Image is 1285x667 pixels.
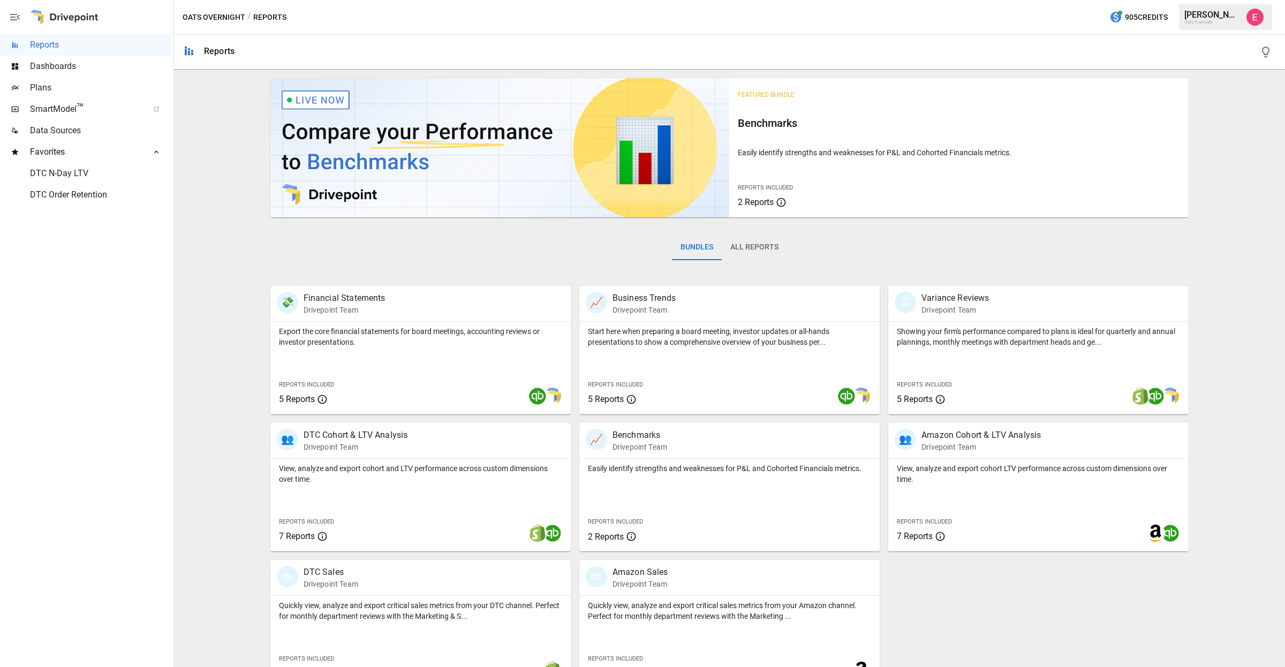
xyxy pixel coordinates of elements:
[30,188,171,201] span: DTC Order Retention
[613,566,668,579] p: Amazon Sales
[897,531,933,541] span: 7 Reports
[586,429,607,450] div: 📈
[279,655,334,662] span: Reports Included
[1240,2,1270,32] button: Emanuelle Tulsky
[897,463,1180,484] p: View, analyze and export cohort LTV performance across custom dimensions over time.
[613,292,676,305] p: Business Trends
[304,442,408,452] p: Drivepoint Team
[897,326,1180,347] p: Showing your firm's performance compared to plans is ideal for quarterly and annual plannings, mo...
[30,124,171,137] span: Data Sources
[738,147,1180,158] p: Easily identify strengths and weaknesses for P&L and Cohorted Financials metrics.
[588,381,643,388] span: Reports Included
[1246,9,1264,26] img: Emanuelle Tulsky
[30,146,141,158] span: Favorites
[738,115,1180,132] h6: Benchmarks
[279,394,315,404] span: 5 Reports
[586,292,607,313] div: 📈
[897,394,933,404] span: 5 Reports
[529,525,546,542] img: shopify
[895,292,916,313] div: 🗓
[30,60,171,73] span: Dashboards
[897,381,952,388] span: Reports Included
[279,600,562,621] p: Quickly view, analyze and export critical sales metrics from your DTC channel. Perfect for monthl...
[30,39,171,51] span: Reports
[279,326,562,347] p: Export the core financial statements for board meetings, accounting reviews or investor presentat...
[1105,7,1172,27] button: 905Credits
[544,388,561,405] img: smart model
[921,305,989,315] p: Drivepoint Team
[588,463,871,474] p: Easily identify strengths and weaknesses for P&L and Cohorted Financials metrics.
[838,388,855,405] img: quickbooks
[30,81,171,94] span: Plans
[1162,525,1179,542] img: quickbooks
[921,442,1041,452] p: Drivepoint Team
[270,78,730,217] img: video thumbnail
[183,11,245,24] button: Oats Overnight
[304,429,408,442] p: DTC Cohort & LTV Analysis
[277,292,298,313] div: 💸
[1162,388,1179,405] img: smart model
[279,381,334,388] span: Reports Included
[588,600,871,621] p: Quickly view, analyze and export critical sales metrics from your Amazon channel. Perfect for mon...
[613,442,667,452] p: Drivepoint Team
[722,234,787,260] button: All Reports
[588,655,643,662] span: Reports Included
[613,305,676,315] p: Drivepoint Team
[588,518,643,525] span: Reports Included
[1184,20,1240,25] div: Oats Overnight
[279,531,315,541] span: 7 Reports
[613,429,667,442] p: Benchmarks
[277,566,298,587] div: 🛍
[921,292,989,305] p: Variance Reviews
[204,46,235,56] div: Reports
[738,197,774,207] span: 2 Reports
[304,579,358,589] p: Drivepoint Team
[738,91,795,98] span: Featured Bundle
[1147,388,1164,405] img: quickbooks
[279,518,334,525] span: Reports Included
[586,566,607,587] div: 🛍
[1184,10,1240,20] div: [PERSON_NAME]
[77,101,84,115] span: ™
[304,305,385,315] p: Drivepoint Team
[897,518,952,525] span: Reports Included
[279,463,562,484] p: View, analyze and export cohort and LTV performance across custom dimensions over time.
[588,532,624,542] span: 2 Reports
[247,11,251,24] div: /
[1147,525,1164,542] img: amazon
[30,167,171,180] span: DTC N-Day LTV
[613,579,668,589] p: Drivepoint Team
[588,394,624,404] span: 5 Reports
[529,388,546,405] img: quickbooks
[588,326,871,347] p: Start here when preparing a board meeting, investor updates or all-hands presentations to show a ...
[672,234,722,260] button: Bundles
[921,429,1041,442] p: Amazon Cohort & LTV Analysis
[738,184,793,191] span: Reports Included
[1132,388,1149,405] img: shopify
[304,292,385,305] p: Financial Statements
[853,388,870,405] img: smart model
[544,525,561,542] img: quickbooks
[304,566,358,579] p: DTC Sales
[895,429,916,450] div: 👥
[277,429,298,450] div: 👥
[30,103,141,116] span: SmartModel
[1125,11,1168,24] span: 905 Credits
